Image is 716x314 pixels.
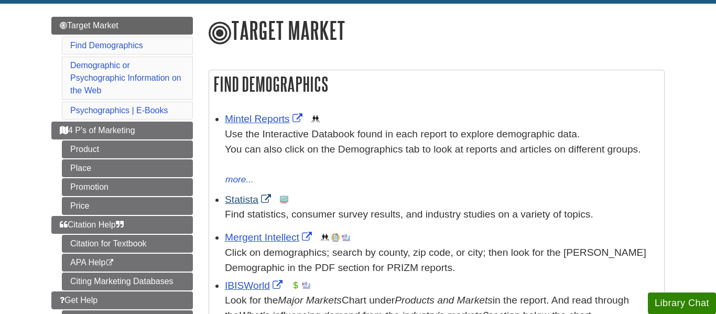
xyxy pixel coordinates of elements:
h1: Target Market [209,17,665,46]
span: Citation Help [60,220,124,229]
i: This link opens in a new window [105,259,114,266]
a: Demographic or Psychographic Information on the Web [70,61,181,95]
i: Major Markets [278,295,342,306]
a: 4 P's of Marketing [51,122,193,139]
i: Products and Markets [395,295,493,306]
a: Get Help [51,291,193,309]
a: Product [62,140,193,158]
img: Company Information [331,233,340,242]
a: Citation for Textbook [62,235,193,253]
img: Demographics [321,233,329,242]
button: Library Chat [648,293,716,314]
div: Use the Interactive Databook found in each report to explore demographic data. You can also click... [225,127,659,172]
a: Price [62,197,193,215]
span: 4 P's of Marketing [60,126,135,135]
img: Statistics [280,196,288,204]
a: Link opens in new window [225,113,305,124]
a: Psychographics | E-Books [70,106,168,115]
div: Click on demographics; search by county, zip code, or city; then look for the [PERSON_NAME] Demog... [225,245,659,276]
a: Link opens in new window [225,232,314,243]
img: Industry Report [342,233,350,242]
a: Place [62,159,193,177]
a: Link opens in new window [225,280,285,291]
a: Link opens in new window [225,194,274,205]
img: Financial Report [291,281,300,289]
span: Target Market [60,21,118,30]
h2: Find Demographics [209,70,664,98]
a: Citing Marketing Databases [62,273,193,290]
a: Target Market [51,17,193,35]
a: Citation Help [51,216,193,234]
img: Industry Report [302,281,310,289]
a: Promotion [62,178,193,196]
p: Find statistics, consumer survey results, and industry studies on a variety of topics. [225,207,659,222]
a: Find Demographics [70,41,143,50]
img: Demographics [311,115,320,123]
span: Get Help [60,296,97,305]
button: more... [225,172,254,187]
a: APA Help [62,254,193,272]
